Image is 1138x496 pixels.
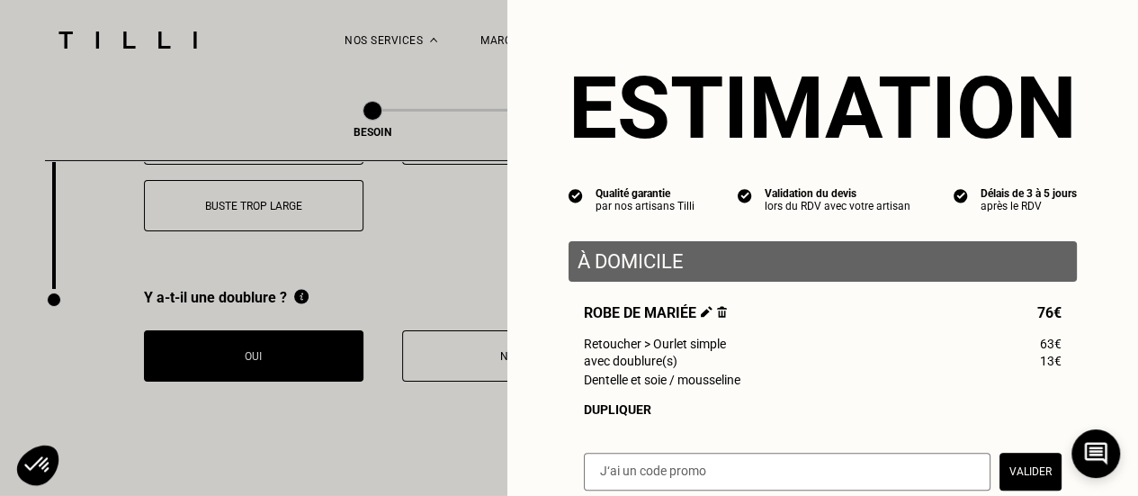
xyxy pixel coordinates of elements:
span: Robe de mariée [584,304,727,321]
div: Dupliquer [584,402,1062,417]
section: Estimation [569,58,1077,158]
img: Éditer [701,306,712,318]
span: Retoucher > Ourlet simple [584,337,726,351]
img: Supprimer [717,306,727,318]
div: Délais de 3 à 5 jours [981,187,1077,200]
span: 63€ [1040,337,1062,351]
p: À domicile [578,250,1068,273]
div: Validation du devis [765,187,910,200]
span: avec doublure(s) [584,354,677,368]
span: Dentelle et soie / mousseline [584,373,740,387]
button: Valider [999,453,1062,491]
span: 76€ [1037,304,1062,321]
div: Qualité garantie [596,187,694,200]
div: après le RDV [981,200,1077,212]
img: icon list info [569,187,583,203]
img: icon list info [738,187,752,203]
div: lors du RDV avec votre artisan [765,200,910,212]
div: par nos artisans Tilli [596,200,694,212]
img: icon list info [954,187,968,203]
input: J‘ai un code promo [584,453,990,491]
span: 13€ [1040,354,1062,368]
